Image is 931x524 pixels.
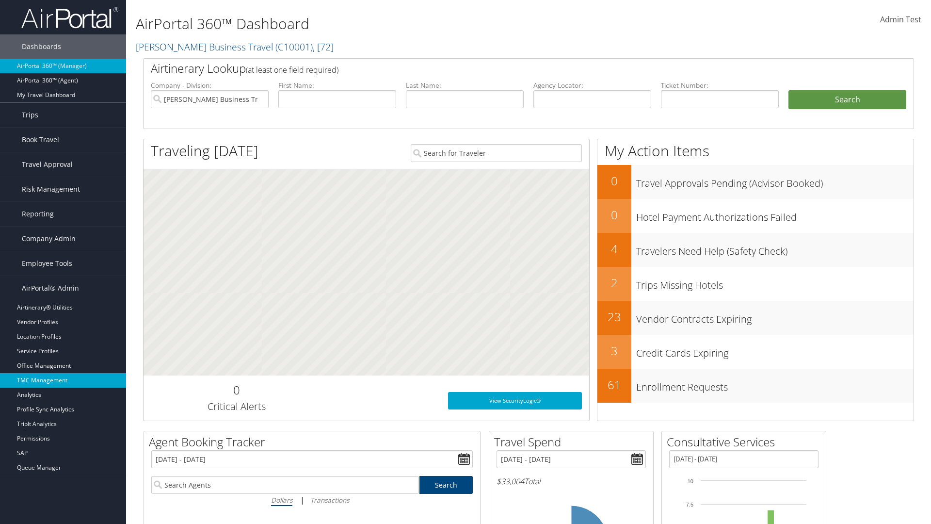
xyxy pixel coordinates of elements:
[597,207,631,223] h2: 0
[278,81,396,90] label: First Name:
[151,494,473,506] div: |
[597,343,631,359] h2: 3
[448,392,582,409] a: View SecurityLogic®
[497,476,524,487] span: $33,004
[597,165,914,199] a: 0Travel Approvals Pending (Advisor Booked)
[151,382,322,398] h2: 0
[688,478,693,484] tspan: 10
[533,81,651,90] label: Agency Locator:
[636,274,914,292] h3: Trips Missing Hotels
[310,495,349,505] i: Transactions
[246,65,338,75] span: (at least one field required)
[597,301,914,335] a: 23Vendor Contracts Expiring
[22,177,80,201] span: Risk Management
[497,476,646,487] h6: Total
[151,60,842,77] h2: Airtinerary Lookup
[411,144,582,162] input: Search for Traveler
[597,267,914,301] a: 2Trips Missing Hotels
[151,476,419,494] input: Search Agents
[880,5,921,35] a: Admin Test
[151,141,258,161] h1: Traveling [DATE]
[597,377,631,393] h2: 61
[151,81,269,90] label: Company - Division:
[22,251,72,276] span: Employee Tools
[22,128,59,152] span: Book Travel
[597,369,914,403] a: 61Enrollment Requests
[597,233,914,267] a: 4Travelers Need Help (Safety Check)
[151,400,322,413] h3: Critical Alerts
[788,90,906,110] button: Search
[636,240,914,258] h3: Travelers Need Help (Safety Check)
[136,40,334,53] a: [PERSON_NAME] Business Travel
[313,40,334,53] span: , [ 72 ]
[21,6,118,29] img: airportal-logo.png
[22,227,76,251] span: Company Admin
[597,199,914,233] a: 0Hotel Payment Authorizations Failed
[597,241,631,257] h2: 4
[636,206,914,224] h3: Hotel Payment Authorizations Failed
[136,14,659,34] h1: AirPortal 360™ Dashboard
[597,335,914,369] a: 3Credit Cards Expiring
[22,34,61,59] span: Dashboards
[419,476,473,494] a: Search
[22,202,54,226] span: Reporting
[636,172,914,190] h3: Travel Approvals Pending (Advisor Booked)
[22,152,73,177] span: Travel Approval
[661,81,779,90] label: Ticket Number:
[636,308,914,326] h3: Vendor Contracts Expiring
[667,434,826,450] h2: Consultative Services
[880,14,921,25] span: Admin Test
[636,342,914,360] h3: Credit Cards Expiring
[22,103,38,127] span: Trips
[597,141,914,161] h1: My Action Items
[686,502,693,508] tspan: 7.5
[494,434,653,450] h2: Travel Spend
[149,434,480,450] h2: Agent Booking Tracker
[636,376,914,394] h3: Enrollment Requests
[597,309,631,325] h2: 23
[597,173,631,189] h2: 0
[597,275,631,291] h2: 2
[22,276,79,300] span: AirPortal® Admin
[406,81,524,90] label: Last Name:
[271,495,292,505] i: Dollars
[275,40,313,53] span: ( C10001 )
